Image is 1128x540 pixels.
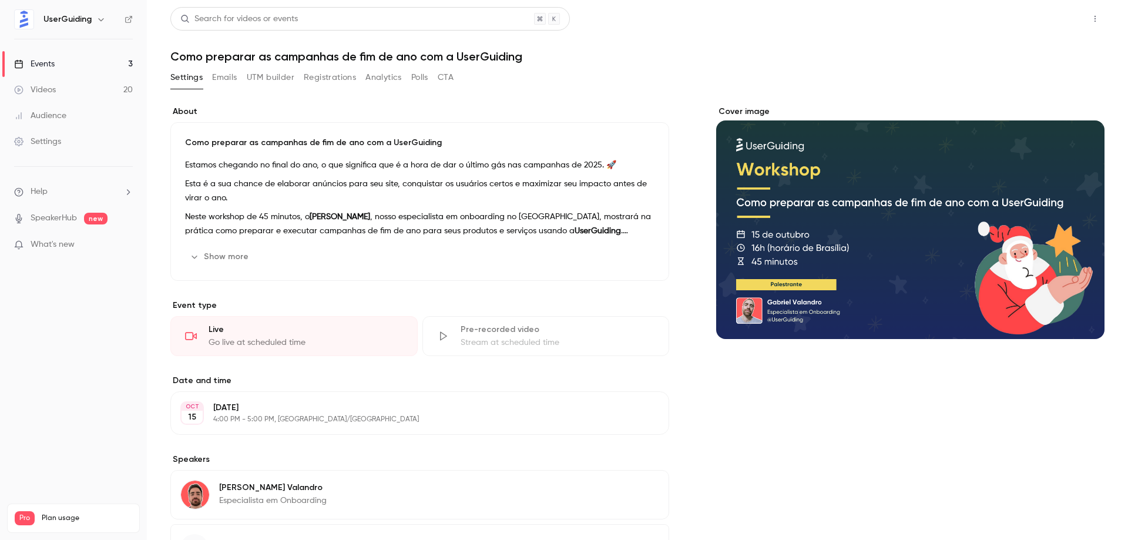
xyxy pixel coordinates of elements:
div: Events [14,58,55,70]
div: Go live at scheduled time [209,337,403,348]
button: Share [1030,7,1076,31]
iframe: Noticeable Trigger [119,240,133,250]
button: UTM builder [247,68,294,87]
label: Speakers [170,454,669,465]
span: Pro [15,511,35,525]
label: Cover image [716,106,1104,118]
p: 4:00 PM - 5:00 PM, [GEOGRAPHIC_DATA]/[GEOGRAPHIC_DATA] [213,415,607,424]
p: 15 [188,411,196,423]
span: What's new [31,239,75,251]
p: Esta é a sua chance de elaborar anúncios para seu site, conquistar os usuários certos e maximizar... [185,177,654,205]
button: Settings [170,68,203,87]
span: Help [31,186,48,198]
div: Live [209,324,403,336]
label: About [170,106,669,118]
img: Gabriel Valandro [181,481,209,509]
div: Gabriel Valandro[PERSON_NAME] ValandroEspecialista em Onboarding [170,470,669,519]
h1: Como preparar as campanhas de fim de ano com a UserGuiding [170,49,1104,63]
h6: UserGuiding [43,14,92,25]
span: new [84,213,108,224]
div: Videos [14,84,56,96]
div: OCT [182,403,203,411]
button: CTA [438,68,454,87]
div: Pre-recorded videoStream at scheduled time [422,316,670,356]
button: Registrations [304,68,356,87]
span: Plan usage [42,514,132,523]
strong: UserGuiding [575,227,621,235]
div: Search for videos or events [180,13,298,25]
div: Settings [14,136,61,147]
button: Emails [212,68,237,87]
div: LiveGo live at scheduled time [170,316,418,356]
p: [DATE] [213,402,607,414]
p: Como preparar as campanhas de fim de ano com a UserGuiding [185,137,654,149]
p: Event type [170,300,669,311]
p: Neste workshop de 45 minutos, o , nosso especialista em onboarding no [GEOGRAPHIC_DATA], mostrará... [185,210,654,238]
strong: [PERSON_NAME] [310,213,370,221]
button: Show more [185,247,256,266]
div: Pre-recorded video [461,324,655,336]
p: [PERSON_NAME] Valandro [219,482,327,494]
button: Analytics [365,68,402,87]
button: Polls [411,68,428,87]
img: UserGuiding [15,10,33,29]
label: Date and time [170,375,669,387]
div: Audience [14,110,66,122]
li: help-dropdown-opener [14,186,133,198]
p: Estamos chegando no final do ano, o que significa que é a hora de dar o último gás nas campanhas ... [185,158,654,172]
a: SpeakerHub [31,212,77,224]
p: Especialista em Onboarding [219,495,327,507]
section: Cover image [716,106,1104,339]
div: Stream at scheduled time [461,337,655,348]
